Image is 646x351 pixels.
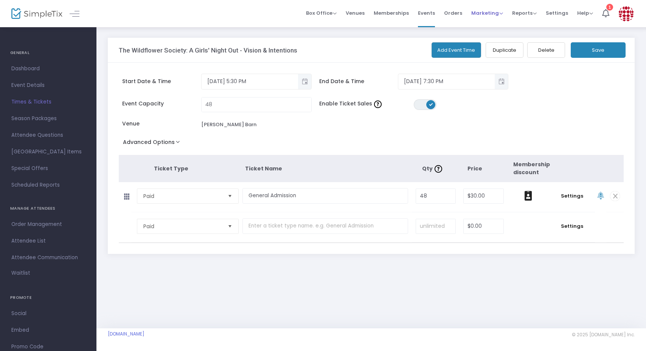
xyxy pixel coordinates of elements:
button: Add Event Time [432,42,481,58]
span: Start Date & Time [122,77,201,85]
input: Select date & time [398,75,495,88]
span: Box Office [306,9,337,17]
span: Venue [122,120,201,128]
span: Event Capacity [122,100,201,108]
span: Paid [143,223,222,230]
input: Price [464,189,503,203]
span: Membership discount [513,161,550,176]
span: Embed [11,325,85,335]
span: Paid [143,192,222,200]
input: Price [464,219,503,233]
input: Select date & time [202,75,298,88]
h4: PROMOTE [10,290,86,305]
span: Venues [346,3,365,23]
button: Advanced Options [119,137,187,150]
span: Orders [444,3,462,23]
button: Save [571,42,626,58]
span: Ticket Name [245,165,282,172]
div: [PERSON_NAME] Barn [201,121,256,128]
button: Select [225,219,235,233]
span: Order Management [11,220,85,229]
span: Help [577,9,593,17]
img: question-mark [435,165,442,173]
span: End Date & Time [319,77,398,85]
span: Events [418,3,435,23]
button: Toggle popup [495,74,508,89]
span: [GEOGRAPHIC_DATA] Items [11,147,85,157]
span: Attendee List [11,236,85,246]
span: Settings [553,223,592,230]
h3: The Wildflower Society: A Girls' Night Out - Vision & Intentions [119,46,297,54]
div: 1 [606,3,613,10]
button: Toggle popup [298,74,311,89]
span: Memberships [374,3,409,23]
span: Settings [553,192,592,200]
span: Attendee Questions [11,130,85,140]
input: Enter a ticket type name. e.g. General Admission [242,188,408,204]
button: Select [225,189,235,203]
span: Social [11,309,85,319]
span: Reports [512,9,537,17]
span: Settings [546,3,568,23]
span: Qty [422,165,444,172]
input: unlimited [416,219,455,233]
input: Enter a ticket type name. e.g. General Admission [242,218,408,234]
span: © 2025 [DOMAIN_NAME] Inc. [572,332,635,338]
span: ON [429,102,433,106]
h4: MANAGE ATTENDEES [10,201,86,216]
span: Dashboard [11,64,85,74]
a: [DOMAIN_NAME] [108,331,144,337]
span: Attendee Communication [11,253,85,263]
span: Season Packages [11,114,85,124]
span: Ticket Type [154,165,188,172]
span: Price [467,165,482,172]
span: Marketing [471,9,503,17]
img: question-mark [374,101,382,108]
span: Scheduled Reports [11,180,85,190]
span: Waitlist [11,269,30,277]
span: Enable Ticket Sales [319,100,414,108]
button: Delete [527,42,565,58]
h4: GENERAL [10,45,86,60]
span: Special Offers [11,164,85,173]
span: Event Details [11,80,85,90]
button: Duplicate [486,42,523,58]
span: Times & Tickets [11,97,85,107]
